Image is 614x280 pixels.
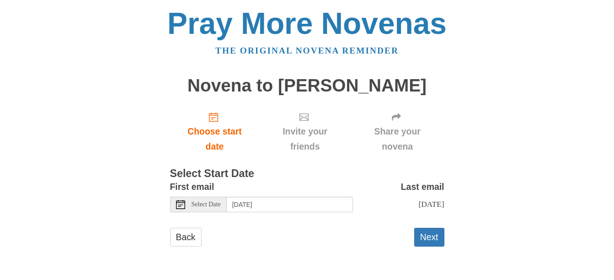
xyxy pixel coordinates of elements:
a: Choose start date [170,104,260,159]
div: Click "Next" to confirm your start date first. [351,104,444,159]
label: Last email [401,179,444,194]
div: Click "Next" to confirm your start date first. [259,104,350,159]
span: Invite your friends [268,124,341,154]
span: [DATE] [418,199,444,209]
h1: Novena to [PERSON_NAME] [170,76,444,96]
a: The original novena reminder [215,46,399,55]
span: Choose start date [179,124,251,154]
h3: Select Start Date [170,168,444,180]
a: Pray More Novenas [167,6,447,40]
span: Share your novena [360,124,435,154]
span: Select Date [192,201,221,208]
label: First email [170,179,214,194]
a: Back [170,228,202,247]
button: Next [414,228,444,247]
